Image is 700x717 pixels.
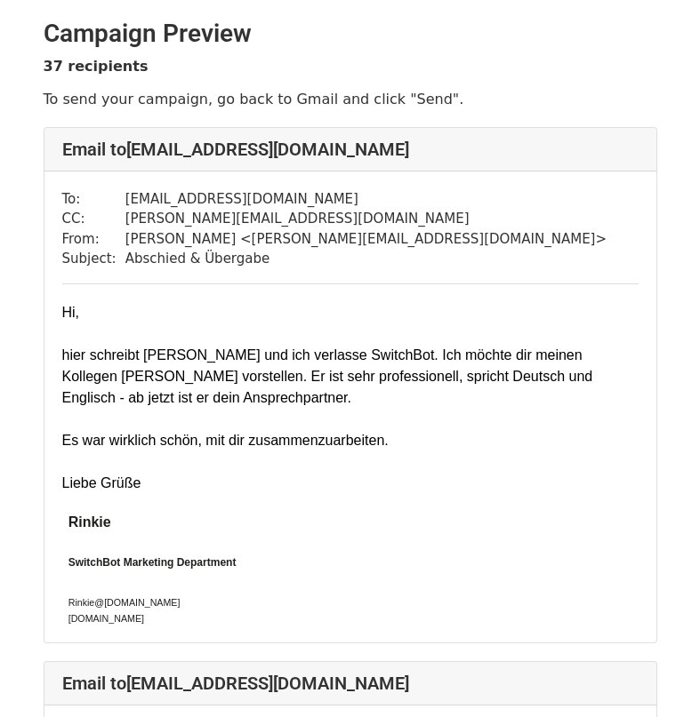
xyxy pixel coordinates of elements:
td: From: [62,229,125,250]
div: Hi, [62,302,639,323]
td: [PERSON_NAME] < [PERSON_NAME][EMAIL_ADDRESS][DOMAIN_NAME] > [125,229,607,250]
strong: 37 recipients [44,58,149,75]
h2: Campaign Preview [44,19,657,49]
td: [EMAIL_ADDRESS][DOMAIN_NAME] [125,189,607,210]
span: Rinkie [68,597,186,608]
a: @[DOMAIN_NAME] [94,597,180,608]
td: To: [62,189,125,210]
p: To send your campaign, go back to Gmail and click "Send". [44,90,657,108]
td: CC: [62,209,125,229]
h4: Email to [EMAIL_ADDRESS][DOMAIN_NAME] [62,139,639,160]
h4: Email to [EMAIL_ADDRESS][DOMAIN_NAME] [62,673,639,694]
b: SwitchBot Marketing Department [68,556,237,569]
a: [DOMAIN_NAME] [68,613,144,624]
div: hier schreibt [PERSON_NAME] und ich verlasse SwitchBot. Ich möchte dir meinen Kollegen [PERSON_NA... [62,345,639,409]
div: Es war wirklich schön, mit dir zusammenzuarbeiten. [62,430,639,451]
b: Rinkie [68,514,111,530]
td: Abschied & Übergabe [125,249,607,269]
div: Liebe Grüße [62,473,639,494]
td: [PERSON_NAME][EMAIL_ADDRESS][DOMAIN_NAME] [125,209,607,229]
td: Subject: [62,249,125,269]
